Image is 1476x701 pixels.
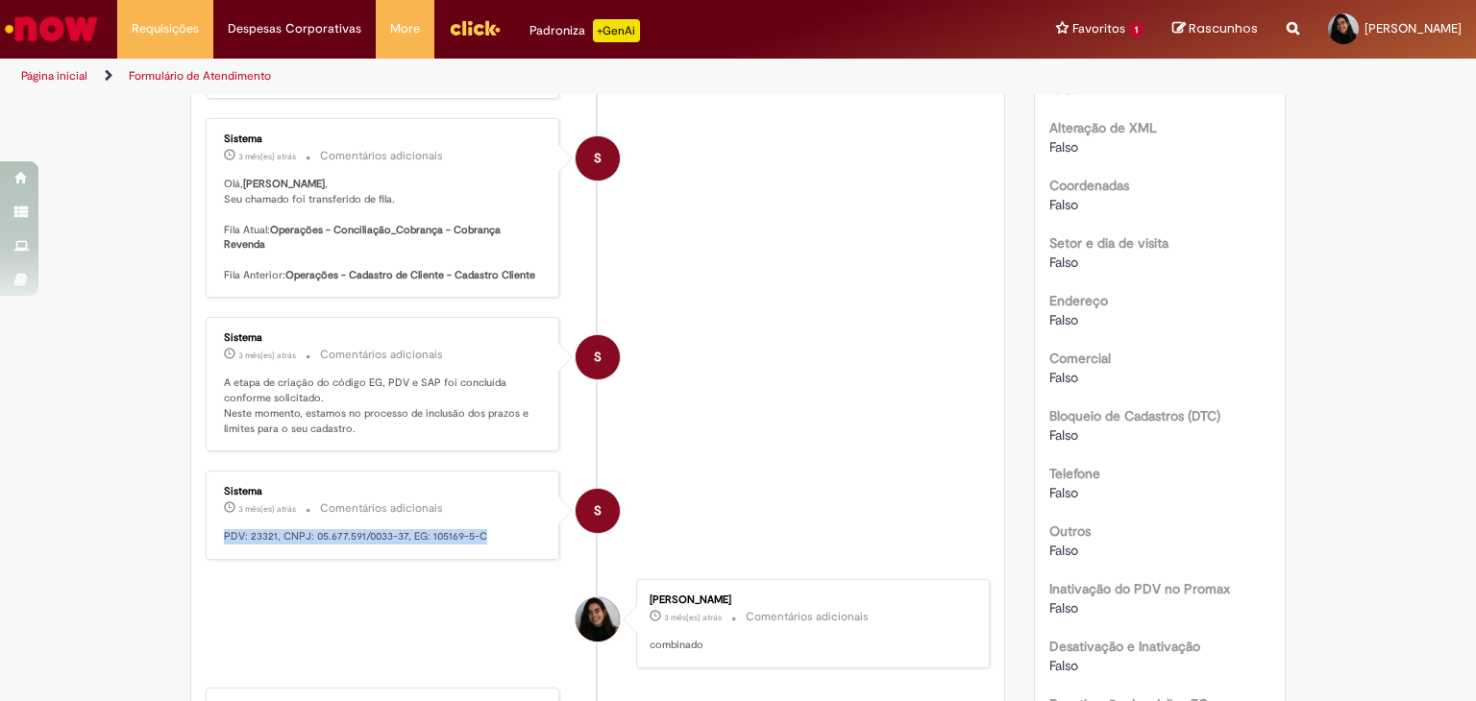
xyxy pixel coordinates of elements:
[238,503,296,515] span: 3 mês(es) atrás
[1049,638,1200,655] b: Desativação e Inativação
[1189,19,1258,37] span: Rascunhos
[529,19,640,42] div: Padroniza
[576,136,620,181] div: System
[2,10,101,48] img: ServiceNow
[576,335,620,379] div: System
[1049,407,1220,424] b: Bloqueio de Cadastros (DTC)
[238,151,296,162] span: 3 mês(es) atrás
[224,529,544,544] p: PDV: 23321, CNPJ: 05.677.591/0033-37, EG: 105169-5-C
[224,332,544,344] div: Sistema
[1049,292,1108,309] b: Endereço
[1049,311,1078,328] span: Falso
[1049,657,1078,674] span: Falso
[1049,542,1078,559] span: Falso
[1049,119,1157,136] b: Alteração de XML
[576,489,620,533] div: System
[224,486,544,497] div: Sistema
[238,350,296,361] span: 3 mês(es) atrás
[320,148,443,164] small: Comentários adicionais
[1049,196,1078,213] span: Falso
[650,638,970,653] p: combinado
[1049,465,1100,482] b: Telefone
[594,135,602,181] span: S
[320,500,443,517] small: Comentários adicionais
[594,488,602,534] span: S
[21,68,87,84] a: Página inicial
[238,503,296,515] time: 02/07/2025 17:17:13
[1049,369,1078,386] span: Falso
[1049,599,1078,616] span: Falso
[576,597,620,641] div: Teresa Roberta Falcao Moralis
[664,612,722,623] span: 3 mês(es) atrás
[650,594,970,606] div: [PERSON_NAME]
[1049,81,1078,98] span: Falso
[1365,20,1462,36] span: [PERSON_NAME]
[320,347,443,363] small: Comentários adicionais
[224,223,504,253] b: Operações - Conciliação_Cobrança - Cobrança Revenda
[390,19,420,38] span: More
[1049,254,1078,271] span: Falso
[1172,20,1258,38] a: Rascunhos
[132,19,199,38] span: Requisições
[1049,522,1091,540] b: Outros
[224,133,544,145] div: Sistema
[243,177,325,191] b: [PERSON_NAME]
[449,13,501,42] img: click_logo_yellow_360x200.png
[285,268,535,282] b: Operações - Cadastro de Cliente - Cadastro Cliente
[228,19,361,38] span: Despesas Corporativas
[1049,350,1111,367] b: Comercial
[14,59,970,94] ul: Trilhas de página
[1049,177,1129,194] b: Coordenadas
[1049,234,1168,252] b: Setor e dia de visita
[594,334,602,380] span: S
[1049,426,1078,444] span: Falso
[1049,580,1230,597] b: Inativação do PDV no Promax
[224,375,544,436] p: A etapa de criação do código EG, PDV e SAP foi concluída conforme solicitado. Neste momento, esta...
[1129,22,1144,38] span: 1
[238,151,296,162] time: 02/07/2025 17:17:13
[129,68,271,84] a: Formulário de Atendimento
[593,19,640,42] p: +GenAi
[238,350,296,361] time: 02/07/2025 17:17:13
[746,609,869,625] small: Comentários adicionais
[1049,138,1078,156] span: Falso
[224,177,544,282] p: Olá, , Seu chamado foi transferido de fila. Fila Atual: Fila Anterior:
[664,612,722,623] time: 01/07/2025 11:34:49
[1072,19,1125,38] span: Favoritos
[1049,484,1078,501] span: Falso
